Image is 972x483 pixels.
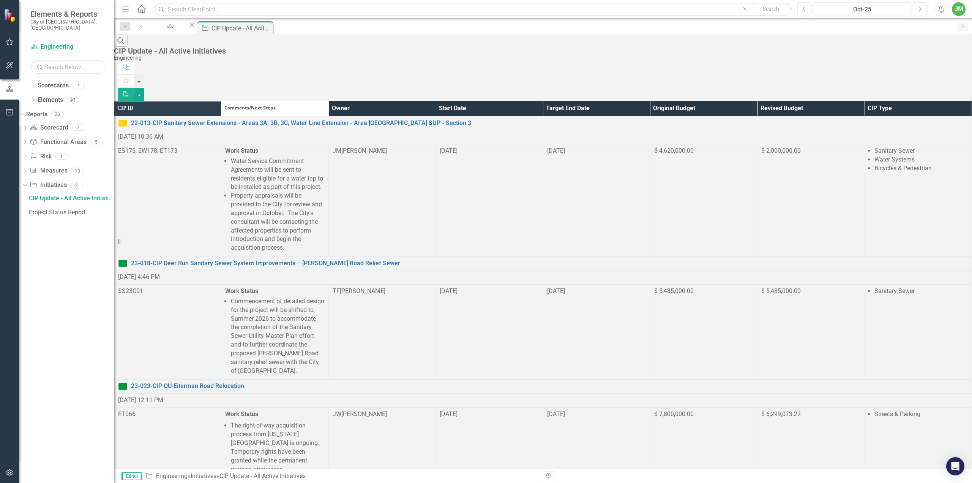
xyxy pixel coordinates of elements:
[154,3,792,16] input: Search ClearPoint...
[38,81,69,90] a: Scorecards
[440,147,458,154] span: [DATE]
[55,153,68,160] div: 1
[225,287,258,295] strong: Work Status
[874,147,915,154] span: Sanitary Sewer
[29,195,114,202] div: CIP Update - All Active Initiatives
[816,5,908,14] div: Oct-25
[440,287,458,295] span: [DATE]
[118,287,143,295] span: SS23C01
[946,457,964,475] div: Open Intercom Messenger
[654,147,694,154] span: $ 4,620,000.00
[118,147,177,154] span: ES175, EW178, ET173
[30,138,86,147] a: Functional Areas
[118,259,127,268] img: On Target
[118,410,136,418] span: ET066
[30,19,106,31] small: City of [GEOGRAPHIC_DATA], [GEOGRAPHIC_DATA]
[114,285,221,379] td: Double-Click to Edit
[333,410,341,419] div: JW
[30,60,106,74] input: Search Below...
[221,285,328,379] td: Double-Click to Edit
[874,165,932,172] span: Bicycles & Pedestrian
[30,43,106,51] a: Engineering
[72,125,84,131] div: 7
[341,147,387,155] div: [PERSON_NAME]
[874,410,920,418] span: Streets & Parking
[221,144,328,256] td: Double-Click to Edit
[67,97,79,103] div: 97
[30,166,67,175] a: Measures
[543,285,650,379] td: Double-Click to Edit
[231,421,324,473] li: The right-of-way acquisition process from [US_STATE][GEOGRAPHIC_DATA] is ongoing. Temporary right...
[865,144,972,256] td: Double-Click to Edit
[118,133,968,141] div: [DATE] 10:36 AM
[26,110,47,119] a: Reports
[121,472,142,480] span: Editor
[156,29,181,38] div: Engineering
[650,144,757,256] td: Double-Click to Edit
[30,124,68,132] a: Scorecard
[865,285,972,379] td: Double-Click to Edit
[156,472,188,480] a: Engineering
[90,139,103,145] div: 5
[761,287,801,295] span: $ 5,485,000.00
[328,144,436,256] td: Double-Click to Edit
[114,144,221,256] td: Double-Click to Edit
[30,10,106,19] span: Elements & Reports
[27,206,114,219] a: Project Status Report
[73,82,85,89] div: 1
[814,2,911,16] button: Oct-25
[952,2,966,16] button: JM
[114,55,968,61] div: Engineering
[71,182,83,188] div: 2
[341,410,387,419] div: [PERSON_NAME]
[114,257,972,271] td: Double-Click to Edit Right Click for Context Menu
[114,116,972,130] td: Double-Click to Edit Right Click for Context Menu
[38,96,63,105] a: Elements
[118,396,968,405] div: [DATE] 12:11 PM
[118,273,968,282] div: [DATE] 4:46 PM
[874,156,915,163] span: Water Systems
[29,209,114,216] div: Project Status Report
[231,157,324,192] li: Water Service Commitment Agreements will be sent to residents eligible for a water tap to be inst...
[436,285,543,379] td: Double-Click to Edit
[219,472,306,480] div: CIP Update - All Active Initiatives
[211,24,271,33] div: CIP Update - All Active Initiatives
[225,147,258,154] strong: Work Status
[333,287,340,296] div: TF
[761,147,801,154] span: $ 2,000,000.00
[650,285,757,379] td: Double-Click to Edit
[30,181,66,190] a: Initiatives
[118,119,127,128] img: Near Target
[191,472,216,480] a: Initiatives
[71,168,84,174] div: 13
[231,192,324,252] li: Property appraisals will be provided to the City for review and approval in October. The City's c...
[3,8,17,22] img: ClearPoint Strategy
[440,410,458,418] span: [DATE]
[328,285,436,379] td: Double-Click to Edit
[51,111,63,118] div: 28
[757,285,865,379] td: Double-Click to Edit
[131,259,968,268] a: 23-018-CIP Deer Run Sanitary Sewer System Improvements – [PERSON_NAME] Road Relief Sewer
[114,379,972,393] td: Double-Click to Edit Right Click for Context Menu
[654,287,694,295] span: $ 5,485,000.00
[757,144,865,256] td: Double-Click to Edit
[547,410,565,418] span: [DATE]
[225,410,258,418] strong: Work Status
[874,287,915,295] span: Sanitary Sewer
[118,382,127,391] img: On Target
[27,192,114,204] a: CIP Update - All Active Initiatives
[114,47,968,55] div: CIP Update - All Active Initiatives
[131,382,968,391] a: 23-023-CIP OU Eiterman Road Relocation
[30,152,51,161] a: Risk
[547,287,565,295] span: [DATE]
[761,410,801,418] span: $ 6,299,073.22
[763,6,779,12] span: Search
[752,4,790,14] button: Search
[131,119,968,128] a: 22-013-CIP Sanitary Sewer Extensions - Areas 3A, 3B, 3C, Water Line Extension - Area [GEOGRAPHIC_...
[145,472,537,481] div: » »
[543,144,650,256] td: Double-Click to Edit
[333,147,341,155] div: JM
[654,410,694,418] span: $ 7,800,000.00
[547,147,565,154] span: [DATE]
